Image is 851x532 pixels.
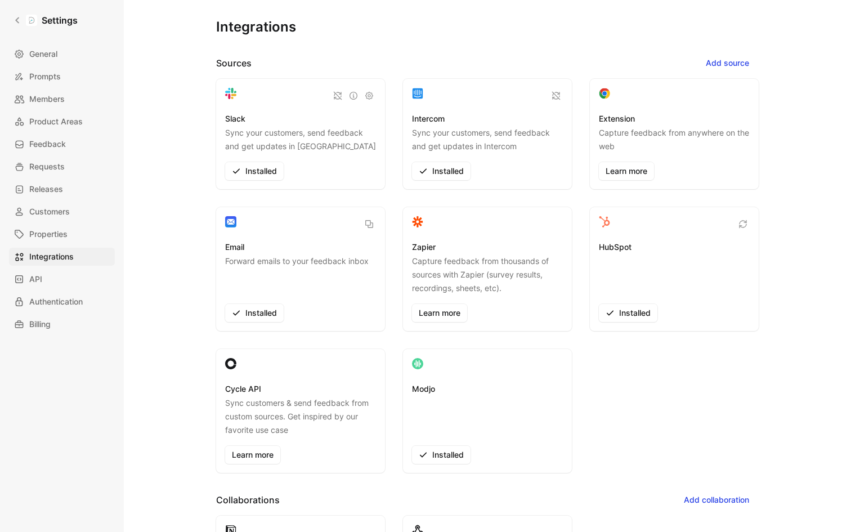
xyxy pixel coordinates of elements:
[216,493,280,507] h2: Collaborations
[9,135,115,153] a: Feedback
[606,306,651,320] span: Installed
[29,115,83,128] span: Product Areas
[706,56,749,70] span: Add source
[9,158,115,176] a: Requests
[232,306,277,320] span: Installed
[42,14,78,27] h1: Settings
[599,240,631,254] h3: HubSpot
[9,315,115,333] a: Billing
[225,254,369,295] p: Forward emails to your feedback inbox
[9,90,115,108] a: Members
[225,240,244,254] h3: Email
[684,493,749,507] span: Add collaboration
[9,293,115,311] a: Authentication
[9,68,115,86] a: Prompts
[225,112,245,126] h3: Slack
[232,164,277,178] span: Installed
[9,113,115,131] a: Product Areas
[599,304,657,322] button: Installed
[29,137,66,151] span: Feedback
[9,248,115,266] a: Integrations
[696,54,759,72] button: Add source
[412,126,563,153] p: Sync your customers, send feedback and get updates in Intercom
[29,250,74,263] span: Integrations
[9,225,115,243] a: Properties
[9,203,115,221] a: Customers
[412,382,435,396] h3: Modjo
[412,112,445,126] h3: Intercom
[419,448,464,462] span: Installed
[412,162,471,180] button: Installed
[29,70,61,83] span: Prompts
[216,56,252,70] h2: Sources
[29,47,57,61] span: General
[225,446,280,464] a: Learn more
[29,182,63,196] span: Releases
[599,112,635,126] h3: Extension
[412,446,471,464] button: Installed
[225,304,284,322] button: Installed
[9,270,115,288] a: API
[412,240,436,254] h3: Zapier
[216,18,296,36] h1: Integrations
[412,304,467,322] a: Learn more
[412,254,563,295] p: Capture feedback from thousands of sources with Zapier (survey results, recordings, sheets, etc).
[9,9,82,32] a: Settings
[29,205,70,218] span: Customers
[29,295,83,309] span: Authentication
[29,318,51,331] span: Billing
[29,160,65,173] span: Requests
[599,126,750,153] p: Capture feedback from anywhere on the web
[419,164,464,178] span: Installed
[29,92,65,106] span: Members
[674,491,759,509] button: Add collaboration
[599,162,654,180] a: Learn more
[225,396,376,437] p: Sync customers & send feedback from custom sources. Get inspired by our favorite use case
[9,180,115,198] a: Releases
[225,382,261,396] h3: Cycle API
[225,126,376,153] p: Sync your customers, send feedback and get updates in [GEOGRAPHIC_DATA]
[225,162,284,180] button: Installed
[29,227,68,241] span: Properties
[29,272,42,286] span: API
[9,45,115,63] a: General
